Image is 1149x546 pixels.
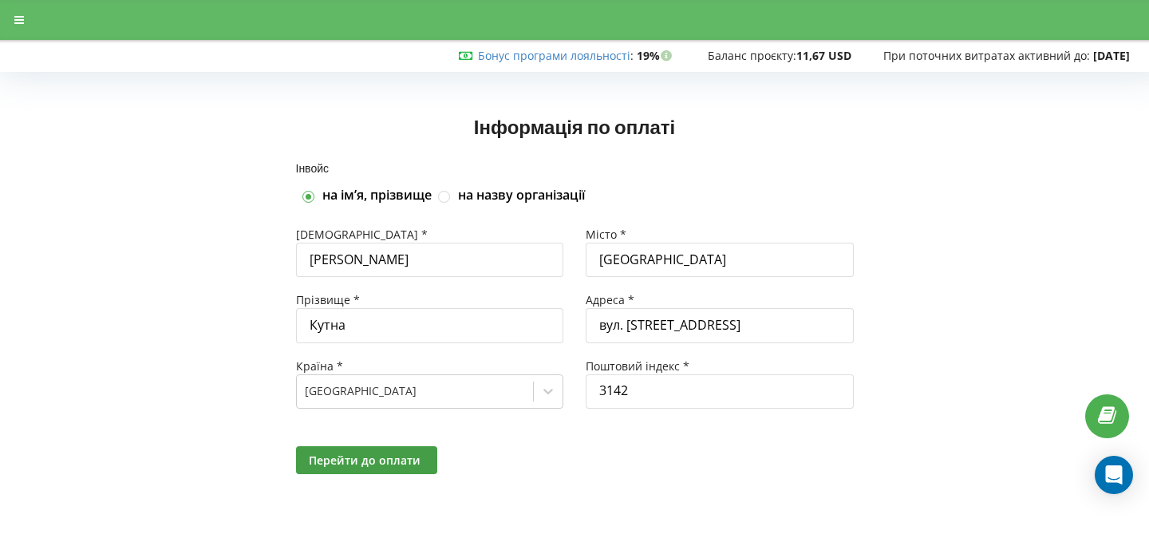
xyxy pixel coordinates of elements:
[478,48,630,63] a: Бонус програми лояльності
[708,48,796,63] span: Баланс проєкту:
[1093,48,1130,63] strong: [DATE]
[637,48,676,63] strong: 19%
[309,453,421,468] span: Перейти до оплати
[296,227,428,242] span: [DEMOGRAPHIC_DATA] *
[474,115,675,138] span: Інформація по оплаті
[296,358,343,374] span: Країна *
[322,187,432,204] label: на імʼя, прізвище
[296,446,437,474] button: Перейти до оплати
[586,292,634,307] span: Адреса *
[586,358,689,374] span: Поштовий індекс *
[478,48,634,63] span: :
[296,161,330,175] span: Інвойс
[796,48,851,63] strong: 11,67 USD
[883,48,1090,63] span: При поточних витратах активний до:
[296,292,360,307] span: Прізвище *
[1095,456,1133,494] div: Open Intercom Messenger
[586,227,626,242] span: Місто *
[458,187,585,204] label: на назву організації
